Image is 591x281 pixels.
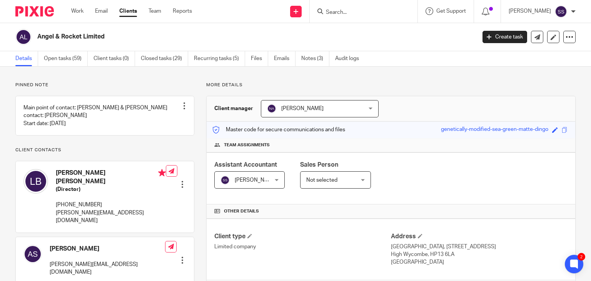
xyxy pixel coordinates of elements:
[441,125,548,134] div: genetically-modified-sea-green-matte-dingo
[578,253,585,261] div: 2
[56,209,166,225] p: [PERSON_NAME][EMAIL_ADDRESS][DOMAIN_NAME]
[214,243,391,251] p: Limited company
[50,261,165,276] p: [PERSON_NAME][EMAIL_ADDRESS][DOMAIN_NAME]
[509,7,551,15] p: [PERSON_NAME]
[206,82,576,88] p: More details
[119,7,137,15] a: Clients
[251,51,268,66] a: Files
[220,176,230,185] img: svg%3E
[281,106,324,111] span: [PERSON_NAME]
[214,162,277,168] span: Assistant Accountant
[391,258,568,266] p: [GEOGRAPHIC_DATA]
[555,5,567,18] img: svg%3E
[56,201,166,209] p: [PHONE_NUMBER]
[391,251,568,258] p: High Wycombe, HP13 6LA
[56,169,166,186] h4: [PERSON_NAME] [PERSON_NAME]
[50,245,165,253] h4: [PERSON_NAME]
[95,7,108,15] a: Email
[93,51,135,66] a: Client tasks (0)
[391,232,568,241] h4: Address
[158,169,166,177] i: Primary
[56,186,166,193] h5: (Director)
[23,245,42,263] img: svg%3E
[141,51,188,66] a: Closed tasks (29)
[15,147,194,153] p: Client contacts
[15,6,54,17] img: Pixie
[224,208,259,214] span: Other details
[267,104,276,113] img: svg%3E
[44,51,88,66] a: Open tasks (59)
[391,243,568,251] p: [GEOGRAPHIC_DATA], [STREET_ADDRESS]
[15,51,38,66] a: Details
[214,105,253,112] h3: Client manager
[274,51,295,66] a: Emails
[482,31,527,43] a: Create task
[212,126,345,134] p: Master code for secure communications and files
[325,9,394,16] input: Search
[173,7,192,15] a: Reports
[23,169,48,194] img: svg%3E
[214,232,391,241] h4: Client type
[300,162,338,168] span: Sales Person
[71,7,83,15] a: Work
[235,177,277,183] span: [PERSON_NAME]
[15,82,194,88] p: Pinned note
[335,51,365,66] a: Audit logs
[306,177,337,183] span: Not selected
[436,8,466,14] span: Get Support
[37,33,384,41] h2: Angel & Rocket Limited
[224,142,270,148] span: Team assignments
[301,51,329,66] a: Notes (3)
[149,7,161,15] a: Team
[15,29,32,45] img: svg%3E
[194,51,245,66] a: Recurring tasks (5)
